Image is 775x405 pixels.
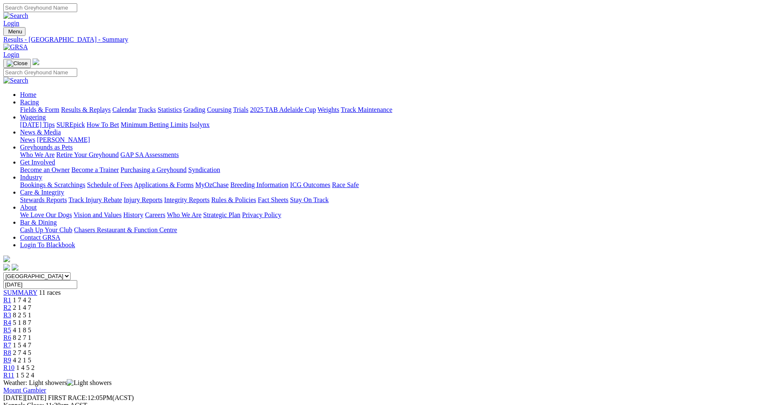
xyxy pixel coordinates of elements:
span: [DATE] [3,394,25,401]
button: Toggle navigation [3,27,25,36]
span: 1 5 4 7 [13,342,31,349]
a: Bookings & Scratchings [20,181,85,188]
img: facebook.svg [3,264,10,271]
a: R7 [3,342,11,349]
a: R10 [3,364,15,371]
img: Close [7,60,28,67]
a: Chasers Restaurant & Function Centre [74,226,177,233]
a: Stay On Track [290,196,328,203]
a: Strategic Plan [203,211,240,218]
input: Search [3,68,77,77]
span: 12:05PM(ACST) [48,394,134,401]
span: 8 2 5 1 [13,311,31,319]
a: R11 [3,372,14,379]
a: Integrity Reports [164,196,210,203]
a: Bar & Dining [20,219,57,226]
span: FIRST RACE: [48,394,87,401]
div: News & Media [20,136,772,144]
a: News [20,136,35,143]
a: Login To Blackbook [20,241,75,248]
span: 2 1 4 7 [13,304,31,311]
span: 1 7 4 2 [13,296,31,304]
a: Track Injury Rebate [68,196,122,203]
a: Racing [20,99,39,106]
a: R4 [3,319,11,326]
span: 5 1 8 7 [13,319,31,326]
a: Calendar [112,106,136,113]
a: [DATE] Tips [20,121,55,128]
a: Login [3,20,19,27]
a: Privacy Policy [242,211,281,218]
img: Light showers [67,379,111,387]
a: We Love Our Dogs [20,211,72,218]
a: Greyhounds as Pets [20,144,73,151]
a: R8 [3,349,11,356]
a: R6 [3,334,11,341]
img: logo-grsa-white.png [3,256,10,262]
a: Trials [233,106,248,113]
a: Injury Reports [124,196,162,203]
input: Select date [3,280,77,289]
img: Search [3,77,28,84]
a: GAP SA Assessments [121,151,179,158]
a: SUMMARY [3,289,37,296]
a: Fact Sheets [258,196,288,203]
a: Become a Trainer [71,166,119,173]
a: Stewards Reports [20,196,67,203]
a: Track Maintenance [341,106,392,113]
div: Industry [20,181,772,189]
span: 4 1 8 5 [13,327,31,334]
a: Minimum Betting Limits [121,121,188,128]
a: Contact GRSA [20,234,60,241]
div: Get Involved [20,166,772,174]
a: How To Bet [87,121,119,128]
a: Syndication [188,166,220,173]
a: SUREpick [56,121,85,128]
a: About [20,204,37,211]
input: Search [3,3,77,12]
a: [PERSON_NAME] [37,136,90,143]
span: 1 5 2 4 [16,372,34,379]
div: Care & Integrity [20,196,772,204]
a: News & Media [20,129,61,136]
a: Care & Integrity [20,189,64,196]
a: Weights [318,106,339,113]
img: twitter.svg [12,264,18,271]
a: Vision and Values [73,211,121,218]
img: logo-grsa-white.png [33,58,39,65]
a: Become an Owner [20,166,70,173]
a: R1 [3,296,11,304]
span: 2 7 4 5 [13,349,31,356]
a: Tracks [138,106,156,113]
span: 4 2 1 5 [13,357,31,364]
div: Wagering [20,121,772,129]
a: Results - [GEOGRAPHIC_DATA] - Summary [3,36,772,43]
a: Breeding Information [230,181,288,188]
span: 8 2 7 1 [13,334,31,341]
button: Toggle navigation [3,59,31,68]
a: Results & Replays [61,106,111,113]
span: R9 [3,357,11,364]
span: 11 races [39,289,61,296]
a: R3 [3,311,11,319]
span: [DATE] [3,394,46,401]
a: Applications & Forms [134,181,194,188]
a: Fields & Form [20,106,59,113]
a: Retire Your Greyhound [56,151,119,158]
a: Coursing [207,106,232,113]
a: R2 [3,304,11,311]
a: Isolynx [189,121,210,128]
span: Menu [8,28,22,35]
a: MyOzChase [195,181,229,188]
a: R5 [3,327,11,334]
a: Statistics [158,106,182,113]
img: Search [3,12,28,20]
